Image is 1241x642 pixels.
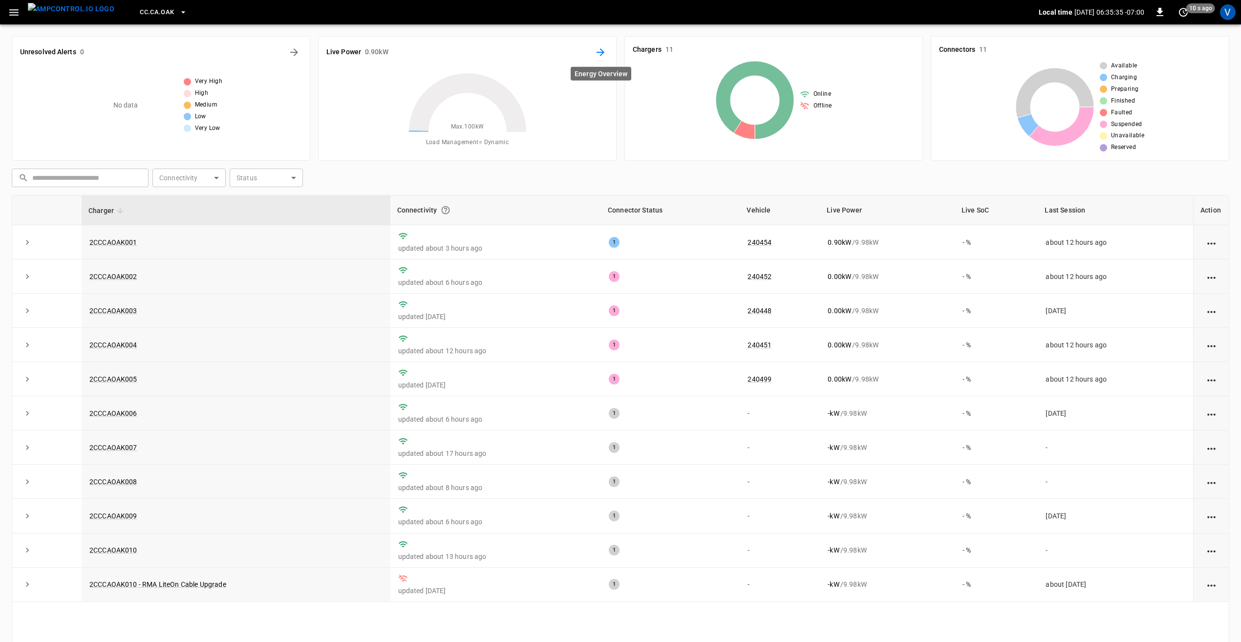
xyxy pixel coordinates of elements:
[89,307,137,315] a: 2CCCAOAK003
[20,338,35,352] button: expand row
[609,579,620,590] div: 1
[828,579,839,589] p: - kW
[828,374,947,384] div: / 9.98 kW
[665,44,673,55] h6: 11
[828,237,851,247] p: 0.90 kW
[398,312,593,321] p: updated [DATE]
[828,237,947,247] div: / 9.98 kW
[1038,362,1193,396] td: about 12 hours ago
[88,205,127,216] span: Charger
[326,47,361,58] h6: Live Power
[828,340,851,350] p: 0.00 kW
[1038,328,1193,362] td: about 12 hours ago
[828,545,839,555] p: - kW
[1038,259,1193,294] td: about 12 hours ago
[955,259,1038,294] td: - %
[1205,545,1218,555] div: action cell options
[20,440,35,455] button: expand row
[89,546,137,554] a: 2CCCAOAK010
[1205,340,1218,350] div: action cell options
[20,474,35,489] button: expand row
[20,406,35,421] button: expand row
[1038,499,1193,533] td: [DATE]
[571,67,631,81] div: Energy Overview
[955,499,1038,533] td: - %
[1074,7,1144,17] p: [DATE] 06:35:35 -07:00
[828,443,947,452] div: / 9.98 kW
[398,278,593,287] p: updated about 6 hours ago
[398,552,593,561] p: updated about 13 hours ago
[195,88,209,98] span: High
[28,3,114,15] img: ampcontrol.io logo
[195,100,217,110] span: Medium
[748,273,771,280] a: 240452
[955,534,1038,568] td: - %
[89,409,137,417] a: 2CCCAOAK006
[1111,96,1135,106] span: Finished
[828,579,947,589] div: / 9.98 kW
[398,380,593,390] p: updated [DATE]
[398,346,593,356] p: updated about 12 hours ago
[748,341,771,349] a: 240451
[955,362,1038,396] td: - %
[740,430,820,465] td: -
[1186,3,1215,13] span: 10 s ago
[828,408,947,418] div: / 9.98 kW
[828,511,947,521] div: / 9.98 kW
[20,235,35,250] button: expand row
[20,303,35,318] button: expand row
[601,195,740,225] th: Connector Status
[609,545,620,556] div: 1
[1220,4,1236,20] div: profile-icon
[1038,430,1193,465] td: -
[1038,294,1193,328] td: [DATE]
[955,430,1038,465] td: - %
[609,442,620,453] div: 1
[113,100,138,110] p: No data
[140,7,174,18] span: CC.CA.OAK
[1038,396,1193,430] td: [DATE]
[195,112,206,122] span: Low
[1205,408,1218,418] div: action cell options
[740,499,820,533] td: -
[89,341,137,349] a: 2CCCAOAK004
[955,396,1038,430] td: - %
[1039,7,1072,17] p: Local time
[1038,534,1193,568] td: -
[828,477,947,487] div: / 9.98 kW
[1205,511,1218,521] div: action cell options
[195,77,223,86] span: Very High
[20,47,76,58] h6: Unresolved Alerts
[828,272,851,281] p: 0.00 kW
[1038,568,1193,602] td: about [DATE]
[1205,579,1218,589] div: action cell options
[365,47,388,58] h6: 0.90 kW
[398,483,593,492] p: updated about 8 hours ago
[609,476,620,487] div: 1
[593,44,608,60] button: Energy Overview
[828,306,947,316] div: / 9.98 kW
[828,545,947,555] div: / 9.98 kW
[740,465,820,499] td: -
[1111,61,1137,71] span: Available
[955,225,1038,259] td: - %
[20,269,35,284] button: expand row
[398,586,593,596] p: updated [DATE]
[398,243,593,253] p: updated about 3 hours ago
[828,340,947,350] div: / 9.98 kW
[828,306,851,316] p: 0.00 kW
[195,124,220,133] span: Very Low
[740,396,820,430] td: -
[20,543,35,557] button: expand row
[1205,272,1218,281] div: action cell options
[740,534,820,568] td: -
[1205,443,1218,452] div: action cell options
[1111,143,1136,152] span: Reserved
[1205,237,1218,247] div: action cell options
[89,273,137,280] a: 2CCCAOAK002
[20,372,35,386] button: expand row
[813,89,831,99] span: Online
[740,568,820,602] td: -
[609,271,620,282] div: 1
[609,511,620,521] div: 1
